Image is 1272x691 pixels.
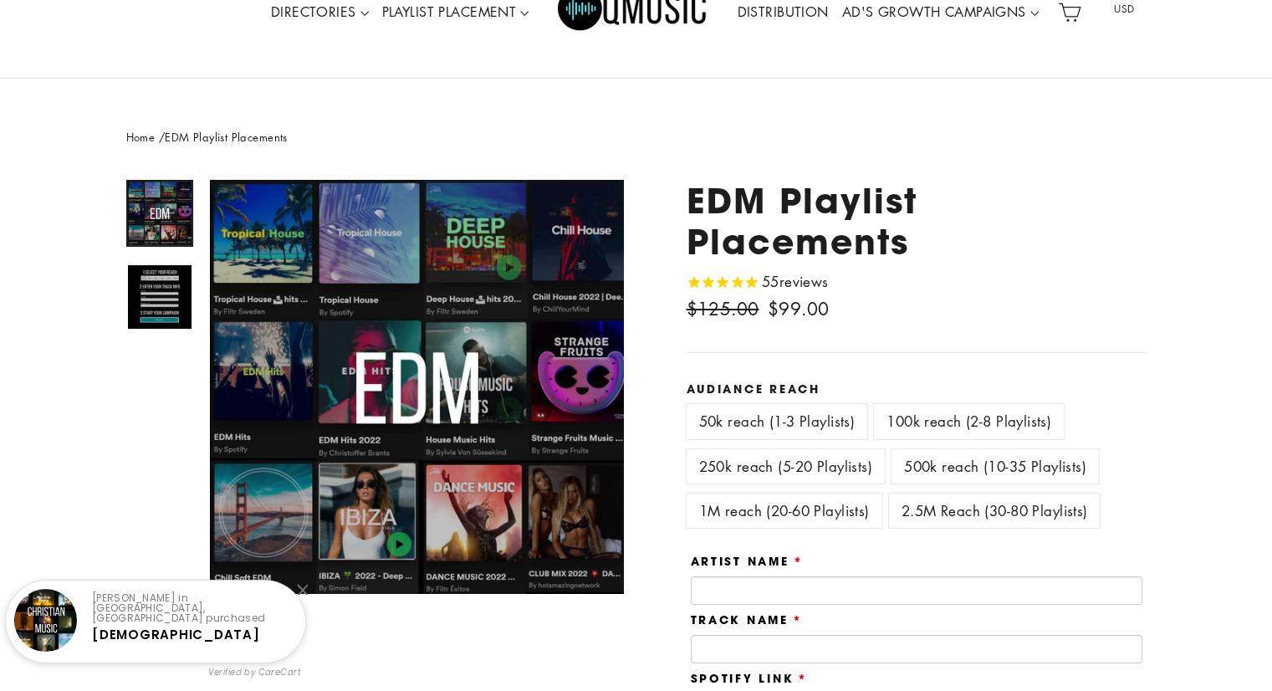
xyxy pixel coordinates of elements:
[768,297,830,320] span: $99.00
[687,270,829,294] span: Rated 4.7 out of 5 stars 55 reviews
[687,404,868,438] label: 50k reach (1-3 Playlists)
[126,129,1147,146] nav: breadcrumbs
[891,449,1099,484] label: 500k reach (10-35 Playlists)
[208,666,302,679] small: Verified by CareCart
[92,593,291,623] p: [PERSON_NAME] in [GEOGRAPHIC_DATA], [GEOGRAPHIC_DATA] purchased
[126,129,156,145] a: Home
[691,555,804,568] label: Artist Name
[687,297,759,320] span: $125.00
[687,382,1147,396] label: Audiance Reach
[687,180,1147,262] h1: EDM Playlist Placements
[128,182,192,245] img: EDM Playlist Placements
[874,404,1064,438] label: 100k reach (2-8 Playlists)
[762,272,829,291] span: 55 reviews
[779,272,829,291] span: reviews
[687,449,885,484] label: 250k reach (5-20 Playlists)
[691,672,808,685] label: Spotify Link
[128,265,192,329] img: EDM Playlist Placements
[889,494,1101,528] label: 2.5M Reach (30-80 Playlists)
[691,613,803,627] label: Track Name
[92,626,260,658] a: [DEMOGRAPHIC_DATA] Playlist Placem...
[687,494,882,528] label: 1M reach (20-60 Playlists)
[159,129,165,145] span: /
